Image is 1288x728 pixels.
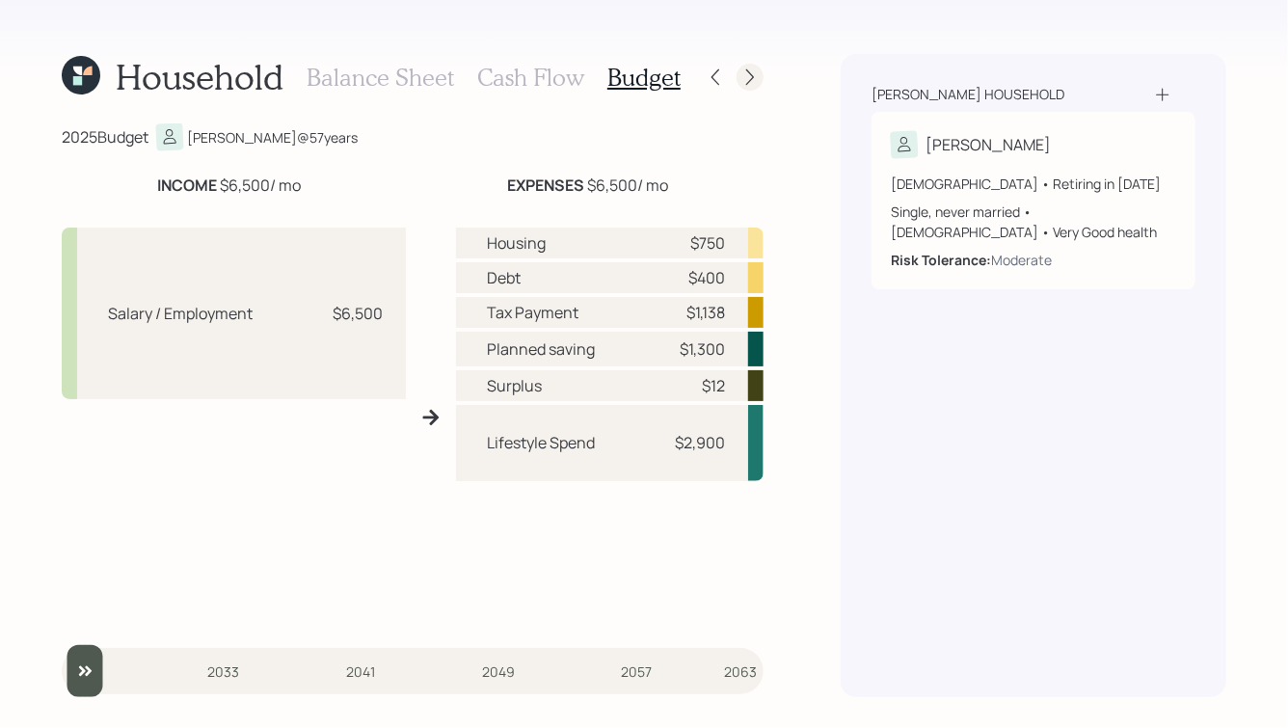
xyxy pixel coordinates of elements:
[333,302,383,325] div: $6,500
[116,56,283,97] h1: Household
[926,133,1051,156] div: [PERSON_NAME]
[487,337,595,361] div: Planned saving
[688,266,725,289] div: $400
[487,374,542,397] div: Surplus
[187,127,358,148] div: [PERSON_NAME] @ 57 years
[108,302,253,325] div: Salary / Employment
[487,231,546,255] div: Housing
[680,337,725,361] div: $1,300
[891,251,991,269] b: Risk Tolerance:
[487,431,595,454] div: Lifestyle Spend
[872,85,1064,104] div: [PERSON_NAME] household
[307,64,454,92] h3: Balance Sheet
[507,174,668,197] div: $6,500 / mo
[477,64,584,92] h3: Cash Flow
[157,175,217,196] b: INCOME
[686,301,725,324] div: $1,138
[991,250,1052,270] div: Moderate
[675,431,725,454] div: $2,900
[487,301,578,324] div: Tax Payment
[507,175,584,196] b: EXPENSES
[157,174,301,197] div: $6,500 / mo
[487,266,521,289] div: Debt
[607,64,681,92] h3: Budget
[891,202,1176,242] div: Single, never married • [DEMOGRAPHIC_DATA] • Very Good health
[891,174,1176,194] div: [DEMOGRAPHIC_DATA] • Retiring in [DATE]
[702,374,725,397] div: $12
[690,231,725,255] div: $750
[62,125,148,148] div: 2025 Budget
